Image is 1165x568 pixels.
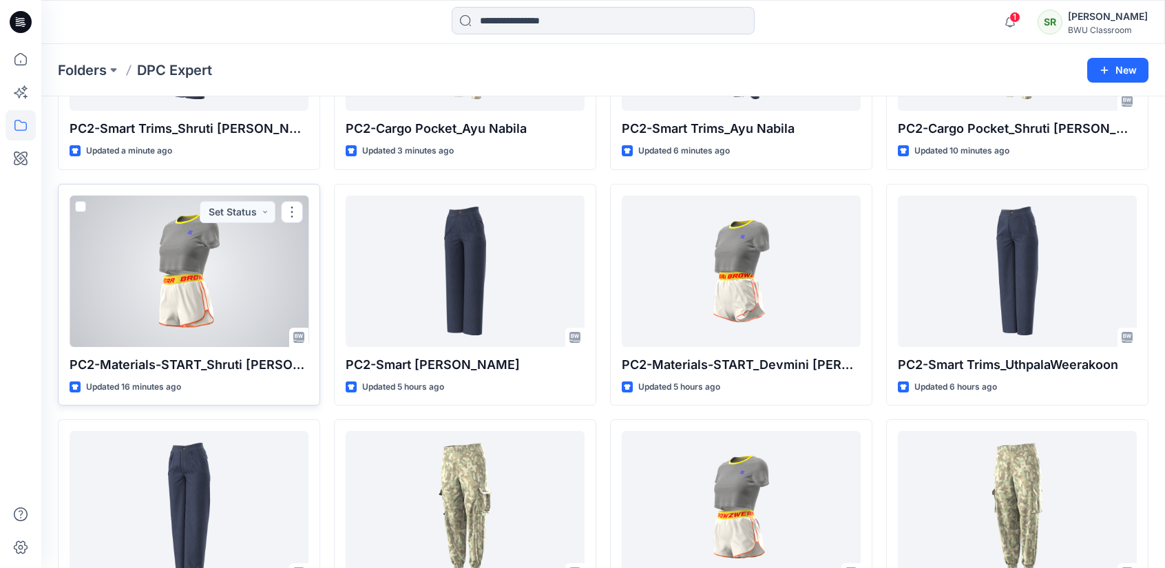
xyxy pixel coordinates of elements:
[1087,58,1148,83] button: New
[346,119,585,138] p: PC2-Cargo Pocket_Ayu Nabila
[58,61,107,80] a: Folders
[914,144,1009,158] p: Updated 10 minutes ago
[86,144,172,158] p: Updated a minute ago
[638,380,720,395] p: Updated 5 hours ago
[70,119,308,138] p: PC2-Smart Trims_Shruti [PERSON_NAME]
[1009,12,1020,23] span: 1
[898,196,1137,347] a: PC2-Smart Trims_UthpalaWeerakoon
[638,144,730,158] p: Updated 6 minutes ago
[1038,10,1062,34] div: SR
[898,119,1137,138] p: PC2-Cargo Pocket_Shruti [PERSON_NAME]
[1068,8,1148,25] div: [PERSON_NAME]
[362,380,444,395] p: Updated 5 hours ago
[622,355,861,375] p: PC2-Materials-START_Devmini [PERSON_NAME]
[898,355,1137,375] p: PC2-Smart Trims_UthpalaWeerakoon
[346,355,585,375] p: PC2-Smart [PERSON_NAME]
[622,196,861,347] a: PC2-Materials-START_Devmini De Silva
[70,196,308,347] a: PC2-Materials-START_Shruti Rathor
[1068,25,1148,35] div: BWU Classroom
[70,355,308,375] p: PC2-Materials-START_Shruti [PERSON_NAME]
[914,380,997,395] p: Updated 6 hours ago
[362,144,454,158] p: Updated 3 minutes ago
[86,380,181,395] p: Updated 16 minutes ago
[346,196,585,347] a: PC2-Smart Trims_David Pradeep
[137,61,212,80] p: DPC Expert
[622,119,861,138] p: PC2-Smart Trims_Ayu Nabila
